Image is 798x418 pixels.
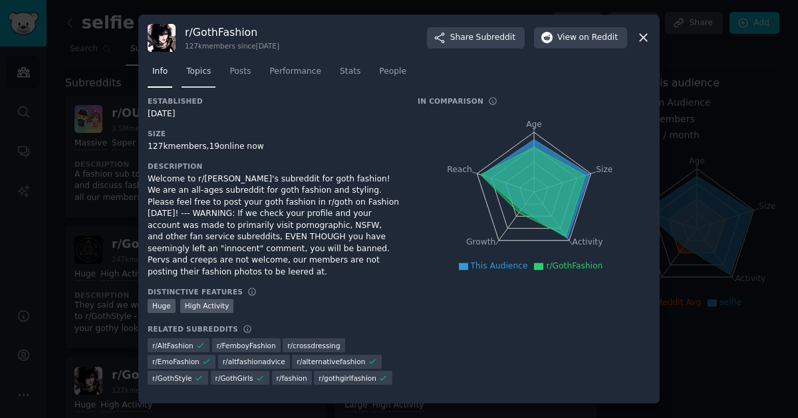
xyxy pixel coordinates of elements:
span: r/ FemboyFashion [217,341,276,350]
span: This Audience [471,261,528,270]
span: r/ altfashionadvice [223,357,285,366]
tspan: Growth [466,237,495,247]
span: r/ AltFashion [152,341,194,350]
h3: Size [148,129,399,138]
h3: Related Subreddits [148,324,238,334]
div: 127k members, 19 online now [148,141,399,153]
span: r/ GothGirls [215,373,253,383]
span: Info [152,66,168,78]
button: Viewon Reddit [534,27,627,49]
span: Topics [186,66,211,78]
tspan: Reach [447,164,472,173]
div: Huge [148,299,176,313]
tspan: Activity [573,237,603,247]
div: High Activity [180,299,234,313]
a: Performance [265,61,326,88]
span: View [557,32,618,44]
h3: r/ GothFashion [185,25,279,39]
span: on Reddit [579,32,618,44]
div: [DATE] [148,108,399,120]
span: Stats [340,66,360,78]
span: r/ gothgirlfashion [319,373,376,383]
a: Posts [225,61,255,88]
span: r/ GothStyle [152,373,192,383]
span: r/GothFashion [546,261,602,270]
tspan: Age [526,120,542,129]
a: Topics [182,61,215,88]
span: Performance [269,66,321,78]
span: Subreddit [476,32,515,44]
span: r/ alternativefashion [297,357,365,366]
h3: Description [148,161,399,171]
img: GothFashion [148,24,176,52]
h3: In Comparison [418,96,483,106]
span: People [379,66,406,78]
h3: Established [148,96,399,106]
h3: Distinctive Features [148,287,243,296]
span: r/ EmoFashion [152,357,199,366]
button: ShareSubreddit [427,27,525,49]
a: Info [148,61,172,88]
a: Stats [335,61,365,88]
tspan: Size [596,164,612,173]
a: People [374,61,411,88]
span: Share [450,32,515,44]
span: r/ crossdressing [287,341,340,350]
div: Welcome to r/[PERSON_NAME]'s subreddit for goth fashion! We are an all-ages subreddit for goth fa... [148,173,399,278]
span: r/ fashion [277,373,307,383]
div: 127k members since [DATE] [185,41,279,51]
span: Posts [229,66,251,78]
